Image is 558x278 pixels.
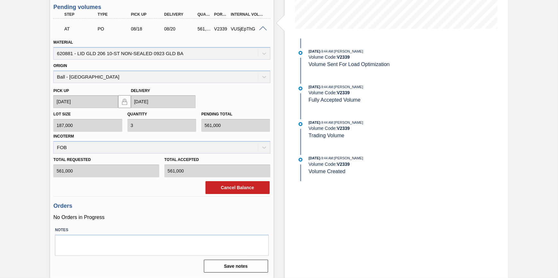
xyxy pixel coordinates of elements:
label: Lot size [53,112,71,116]
span: - 9:44 AM [320,121,333,124]
p: AT [64,26,98,31]
span: : [PERSON_NAME] [333,85,363,89]
span: [DATE] [309,49,320,53]
img: atual [299,87,302,90]
label: Material [53,40,73,45]
div: Awaiting Transport Information [63,22,100,36]
div: Internal Volume Id [229,12,266,17]
button: locked [118,95,131,108]
span: - 9:44 AM [320,156,333,160]
img: atual [299,51,302,55]
strong: V 2339 [337,162,350,167]
div: Volume Code: [309,90,461,95]
label: Notes [55,225,268,235]
input: mm/dd/yyyy [53,95,118,108]
span: - 9:44 AM [320,85,333,89]
strong: V 2339 [337,90,350,95]
img: locked [121,98,128,105]
button: Save notes [204,260,268,273]
span: [DATE] [309,121,320,124]
div: Volume Code: [309,126,461,131]
div: 561,000 [196,26,213,31]
div: Quantity [196,12,213,17]
label: Quantity [127,112,147,116]
label: Total Requested [53,155,159,164]
button: Cancel Balance [205,181,270,194]
div: 08/20/2025 [162,26,199,31]
label: Pending total [201,112,232,116]
span: [DATE] [309,156,320,160]
label: Delivery [131,88,150,93]
div: 08/18/2025 [129,26,166,31]
label: Pick up [53,88,69,93]
img: atual [299,122,302,126]
div: Pick up [129,12,166,17]
div: Volume Code: [309,162,461,167]
span: Trading Volume [309,133,344,138]
label: Origin [53,63,67,68]
div: Step [63,12,100,17]
span: : [PERSON_NAME] [333,49,363,53]
div: Purchase order [96,26,133,31]
div: Volume Code: [309,55,461,60]
div: Portal Volume [213,12,230,17]
p: No Orders in Progress [53,215,270,220]
h3: Pending volumes [53,4,270,11]
div: V2339 [213,26,230,31]
label: Total Accepted [164,155,270,164]
strong: V 2339 [337,55,350,60]
span: Fully Accepted Volume [309,97,361,103]
span: : [PERSON_NAME] [333,121,363,124]
input: mm/dd/yyyy [131,95,196,108]
div: Type [96,12,133,17]
div: VUSjEpThG [229,26,266,31]
h3: Orders [53,203,270,209]
strong: V 2339 [337,126,350,131]
span: [DATE] [309,85,320,89]
span: : [PERSON_NAME] [333,156,363,160]
span: Volume Sent For Load Optimization [309,62,390,67]
div: Delivery [162,12,199,17]
span: Volume Created [309,169,345,174]
label: Incoterm [53,134,74,139]
img: atual [299,158,302,162]
span: - 9:44 AM [320,50,333,53]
